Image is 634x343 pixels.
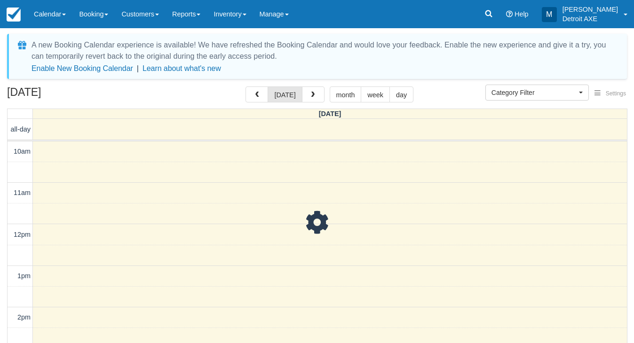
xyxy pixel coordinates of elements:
a: Learn about what's new [143,64,221,72]
span: | [137,64,139,72]
div: A new Booking Calendar experience is available! We have refreshed the Booking Calendar and would ... [32,39,616,62]
div: M [542,7,557,22]
span: 11am [14,189,31,196]
span: 1pm [17,272,31,280]
button: Settings [589,87,632,101]
span: Settings [606,90,626,97]
button: Category Filter [485,85,589,101]
span: all-day [11,125,31,133]
span: 10am [14,148,31,155]
h2: [DATE] [7,86,126,104]
p: Detroit AXE [563,14,618,23]
p: [PERSON_NAME] [563,5,618,14]
span: [DATE] [319,110,341,117]
span: 12pm [14,231,31,238]
span: Help [515,10,529,18]
button: Enable New Booking Calendar [32,64,133,73]
i: Help [506,11,513,17]
span: Category Filter [491,88,577,97]
button: month [330,86,362,102]
button: [DATE] [268,86,302,102]
button: day [389,86,413,102]
button: week [361,86,390,102]
span: 2pm [17,313,31,321]
img: checkfront-main-nav-mini-logo.png [7,8,21,22]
